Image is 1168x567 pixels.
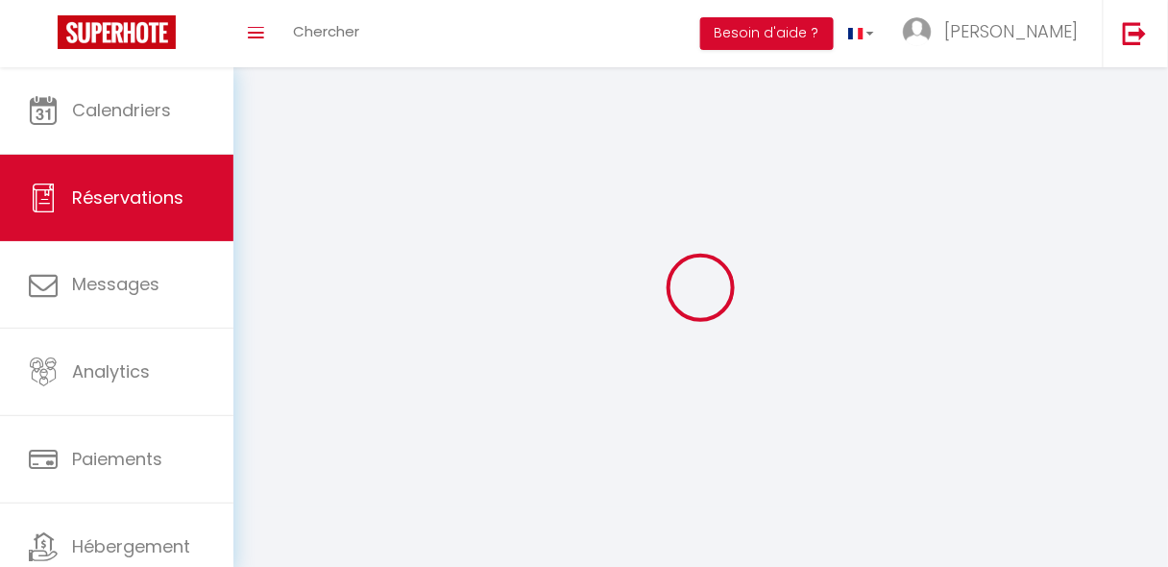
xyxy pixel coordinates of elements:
img: ... [903,17,932,46]
span: Calendriers [72,98,171,122]
img: logout [1123,21,1147,45]
span: Hébergement [72,534,190,558]
button: Besoin d'aide ? [700,17,834,50]
span: Messages [72,272,159,296]
span: [PERSON_NAME] [944,19,1079,43]
img: Super Booking [58,15,176,49]
button: Ouvrir le widget de chat LiveChat [15,8,73,65]
span: Paiements [72,447,162,471]
span: Chercher [293,21,359,41]
span: Réservations [72,185,183,210]
span: Analytics [72,359,150,383]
